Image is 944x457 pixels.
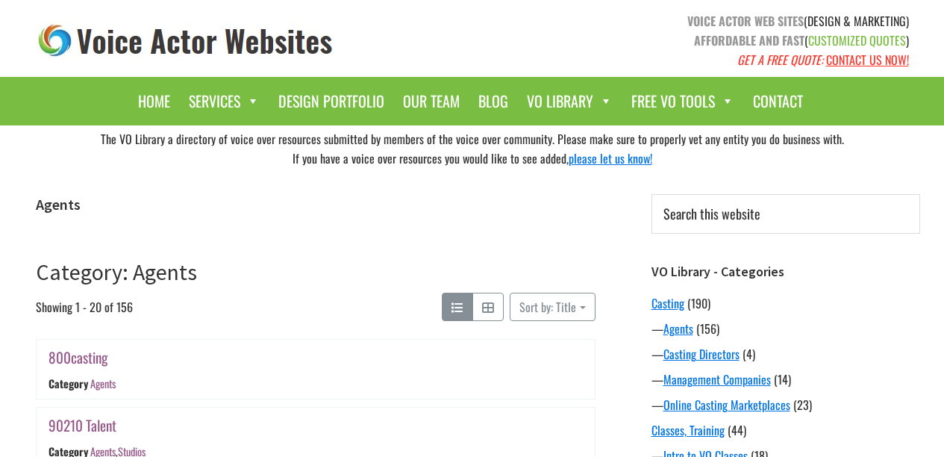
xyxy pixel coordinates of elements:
a: VO Library [519,84,620,118]
p: (DESIGN & MARKETING) ( ) [484,11,909,69]
span: CUSTOMIZED QUOTES [808,31,906,49]
a: Casting Directors [663,345,740,363]
span: (14) [774,370,791,388]
a: Category: Agents [36,258,197,286]
div: The VO Library a directory of voice over resources submitted by members of the voice over communi... [25,125,920,172]
a: 90210 Talent [49,414,116,436]
div: — [651,396,920,414]
a: Free VO Tools [624,84,742,118]
strong: VOICE ACTOR WEB SITES [687,12,804,30]
a: Online Casting Marketplaces [663,396,790,414]
a: Blog [471,84,516,118]
span: Showing 1 - 20 of 156 [36,293,133,321]
a: Contact [745,84,810,118]
input: Search this website [651,194,920,234]
a: Our Team [396,84,467,118]
a: CONTACT US NOW! [826,51,909,69]
a: Casting [651,294,684,312]
div: — [651,320,920,338]
a: Agents [90,376,115,392]
div: Category [49,376,88,392]
a: Agents [663,320,693,338]
span: (23) [793,396,812,414]
a: Management Companies [663,370,771,388]
img: voice_actor_websites_logo [36,21,336,60]
span: (156) [696,320,719,338]
a: 800casting [49,346,107,368]
a: Services [181,84,267,118]
strong: AFFORDABLE AND FAST [694,31,804,49]
h3: VO Library - Categories [651,264,920,280]
a: Home [131,84,178,118]
a: Classes, Training [651,421,725,439]
div: — [651,345,920,363]
a: Design Portfolio [271,84,392,118]
span: (4) [743,345,755,363]
span: (190) [687,294,710,312]
div: — [651,370,920,388]
span: (44) [728,421,746,439]
a: please let us know! [569,149,652,167]
h1: Agents [36,196,596,214]
button: Sort by: Title [510,293,595,321]
em: GET A FREE QUOTE: [737,51,823,69]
